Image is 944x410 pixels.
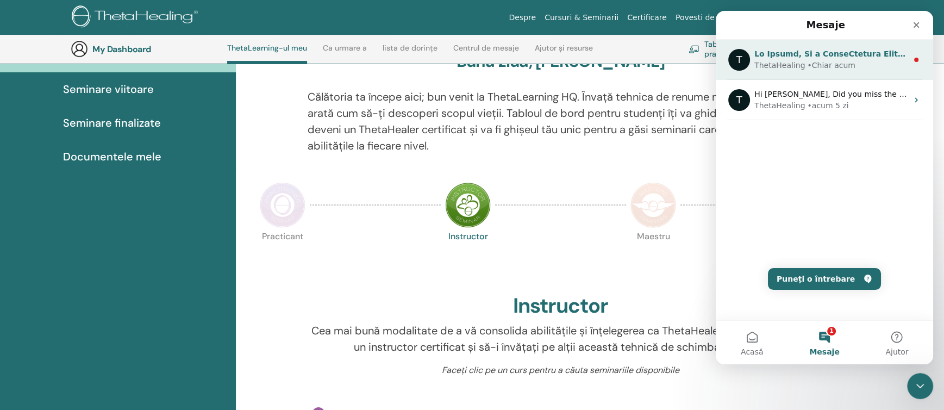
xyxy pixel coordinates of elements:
img: Practitioner [260,182,305,228]
a: Resurse [747,8,786,28]
span: Documentele mele [63,148,161,165]
p: Cea mai bună modalitate de a vă consolida abilitățile și înțelegerea ca ThetaHealer® este să deve... [308,322,814,355]
a: Centrul de mesaje [453,44,519,61]
h3: Buna ziua, [PERSON_NAME] [457,52,665,71]
h3: My Dashboard [92,44,201,54]
h2: Instructor [513,294,608,319]
a: Tabloul de bord practicant [689,37,785,61]
a: Certificare [623,8,671,28]
a: Magazin [786,8,826,28]
img: generic-user-icon.jpg [71,40,88,58]
a: Ca urmare a [323,44,367,61]
p: Faceți clic pe un curs pentru a căuta seminariile disponibile [308,364,814,377]
p: Practicant [260,232,305,278]
a: Ajutor și resurse [535,44,593,61]
img: logo.png [72,5,202,30]
a: Despre [504,8,540,28]
a: Cursuri & Seminarii [540,8,623,28]
img: Instructor [445,182,491,228]
img: Master [630,182,676,228]
a: lista de dorințe [383,44,437,61]
iframe: Intercom live chat [716,11,933,364]
span: Seminare viitoare [63,81,154,97]
p: Călătoria ta începe aici; bun venit la ThetaLearning HQ. Învață tehnica de renume mondial care îț... [308,89,814,154]
iframe: Intercom live chat [907,373,933,399]
a: ThetaLearning-ul meu [227,44,307,64]
p: Instructor [445,232,491,278]
span: Seminare finalizate [63,115,161,131]
img: chalkboard-teacher.svg [689,45,699,53]
p: Maestru [630,232,676,278]
a: Povesti de succes [671,8,747,28]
